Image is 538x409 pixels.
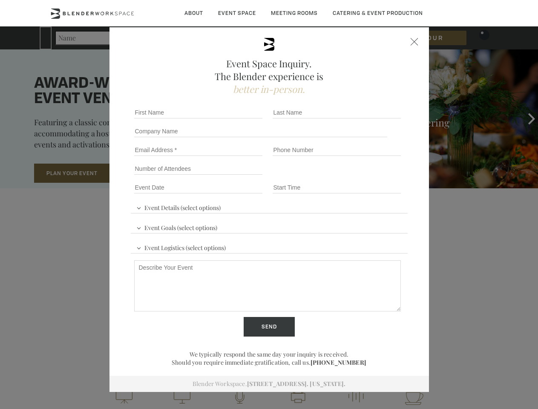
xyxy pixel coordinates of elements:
input: Send [244,317,295,337]
span: Event Logistics (select options) [134,240,228,253]
input: First Name [134,107,262,118]
input: Number of Attendees [134,163,262,175]
a: [STREET_ADDRESS]. [US_STATE]. [247,380,345,388]
input: Phone Number [273,144,401,156]
span: Event Goals (select options) [134,220,219,233]
div: Blender Workspace. [109,376,429,392]
input: Last Name [273,107,401,118]
input: Email Address * [134,144,262,156]
a: [PHONE_NUMBER] [311,358,366,366]
span: better in-person. [233,83,305,95]
iframe: Chat Widget [385,300,538,409]
h2: Event Space Inquiry. The Blender experience is [131,57,408,95]
input: Event Date [134,181,262,193]
p: Should you require immediate gratification, call us. [131,358,408,366]
input: Start Time [273,181,401,193]
p: We typically respond the same day your inquiry is received. [131,350,408,358]
input: Company Name [134,125,388,137]
span: Event Details (select options) [134,200,223,213]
